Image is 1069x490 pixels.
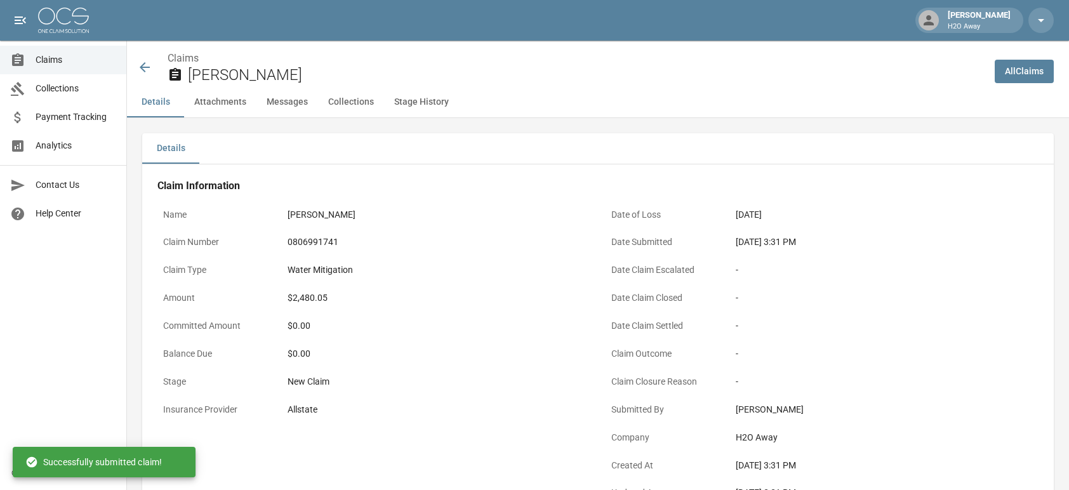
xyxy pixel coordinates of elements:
div: Allstate [288,403,317,416]
p: Claim Number [157,230,272,255]
div: Water Mitigation [288,263,353,277]
p: Date Claim Closed [606,286,720,310]
span: Collections [36,82,116,95]
button: open drawer [8,8,33,33]
div: - [736,347,1033,361]
div: 0806991741 [288,235,338,249]
img: ocs-logo-white-transparent.png [38,8,89,33]
p: Committed Amount [157,314,272,338]
p: Stage [157,369,272,394]
p: Balance Due [157,341,272,366]
button: Collections [318,87,384,117]
div: anchor tabs [127,87,1069,117]
div: [DATE] [736,208,762,222]
a: AllClaims [995,60,1054,83]
p: Created At [606,453,720,478]
div: [PERSON_NAME] [736,403,1033,416]
button: Details [142,133,199,164]
p: Company [606,425,720,450]
div: [PERSON_NAME] [288,208,355,222]
div: $2,480.05 [288,291,328,305]
p: Amount [157,286,272,310]
button: Messages [256,87,318,117]
span: Claims [36,53,116,67]
p: Insurance Provider [157,397,272,422]
div: - [736,319,1033,333]
div: details tabs [142,133,1054,164]
div: $0.00 [288,347,585,361]
div: [DATE] 3:31 PM [736,235,1033,249]
p: Claim Type [157,258,272,282]
span: Analytics [36,139,116,152]
div: - [736,375,1033,388]
div: Successfully submitted claim! [25,451,162,473]
p: Name [157,202,272,227]
div: [PERSON_NAME] [943,9,1016,32]
button: Attachments [184,87,256,117]
button: Stage History [384,87,459,117]
button: Details [127,87,184,117]
span: Help Center [36,207,116,220]
div: H2O Away [736,431,1033,444]
div: [DATE] 3:31 PM [736,459,1033,472]
p: Claim Outcome [606,341,720,366]
div: New Claim [288,375,585,388]
div: © 2025 One Claim Solution [11,467,115,479]
p: Date Claim Escalated [606,258,720,282]
p: Date Claim Settled [606,314,720,338]
p: Claim Closure Reason [606,369,720,394]
p: Submitted By [606,397,720,422]
span: Contact Us [36,178,116,192]
h4: Claim Information [157,180,1039,192]
p: Date of Loss [606,202,720,227]
a: Claims [168,52,199,64]
div: - [736,263,1033,277]
p: Date Submitted [606,230,720,255]
nav: breadcrumb [168,51,985,66]
p: H2O Away [948,22,1011,32]
div: $0.00 [288,319,585,333]
span: Payment Tracking [36,110,116,124]
h2: [PERSON_NAME] [188,66,985,84]
div: - [736,291,1033,305]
